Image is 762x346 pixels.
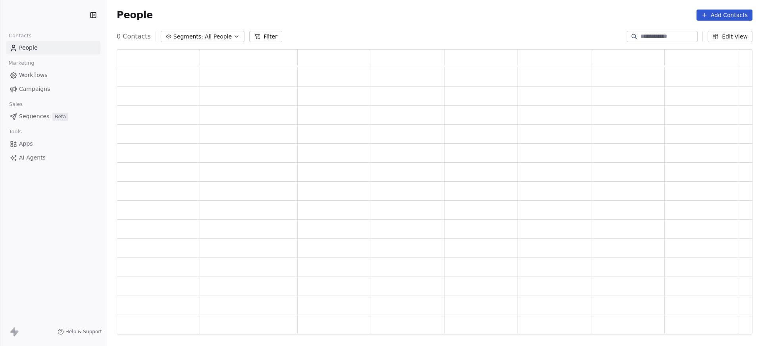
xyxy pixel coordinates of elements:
span: Apps [19,140,33,148]
a: Campaigns [6,83,100,96]
span: Segments: [173,33,203,41]
span: AI Agents [19,154,46,162]
a: Workflows [6,69,100,82]
span: People [117,9,153,21]
button: Add Contacts [697,10,752,21]
span: Marketing [5,57,38,69]
a: Help & Support [58,329,102,335]
span: Workflows [19,71,48,79]
a: AI Agents [6,151,100,164]
button: Edit View [708,31,752,42]
span: Tools [6,126,25,138]
span: Sequences [19,112,49,121]
span: Campaigns [19,85,50,93]
a: SequencesBeta [6,110,100,123]
a: People [6,41,100,54]
span: All People [205,33,232,41]
span: 0 Contacts [117,32,151,41]
span: Help & Support [65,329,102,335]
button: Filter [249,31,282,42]
span: Beta [52,113,68,121]
span: People [19,44,38,52]
span: Contacts [5,30,35,42]
span: Sales [6,98,26,110]
a: Apps [6,137,100,150]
